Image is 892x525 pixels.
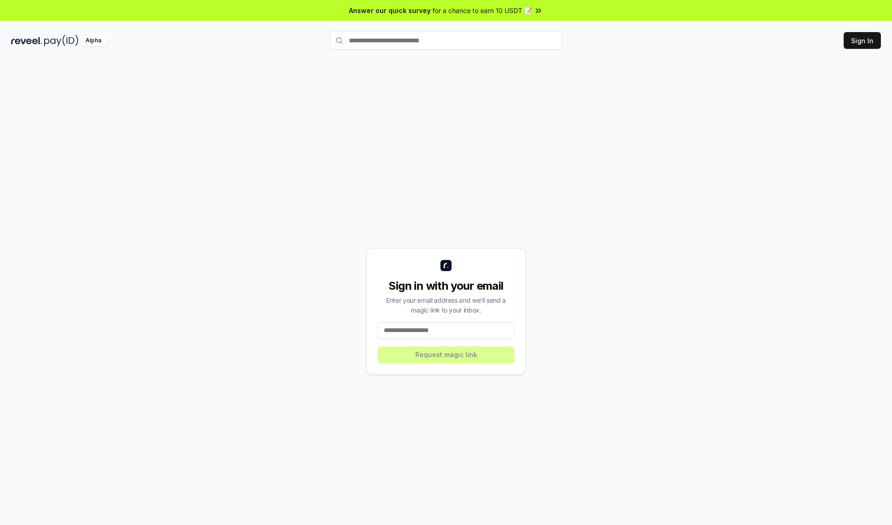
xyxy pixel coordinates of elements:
span: for a chance to earn 10 USDT 📝 [433,6,532,15]
div: Sign in with your email [378,279,514,293]
img: pay_id [44,35,79,47]
img: logo_small [440,260,452,271]
img: reveel_dark [11,35,42,47]
button: Sign In [844,32,881,49]
span: Answer our quick survey [349,6,431,15]
div: Alpha [80,35,106,47]
div: Enter your email address and we’ll send a magic link to your inbox. [378,295,514,315]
